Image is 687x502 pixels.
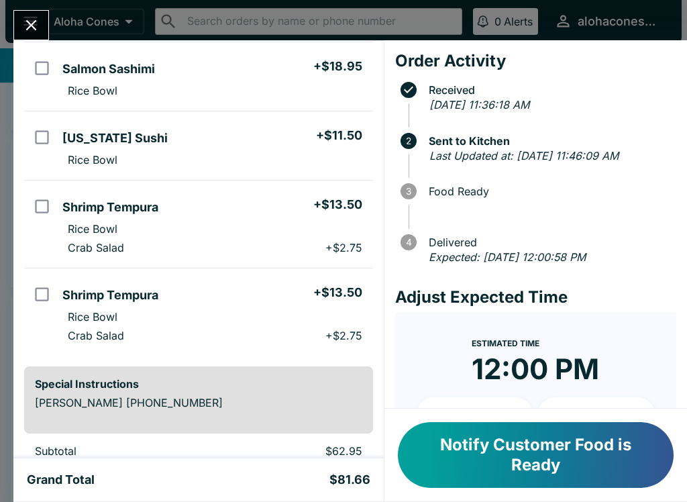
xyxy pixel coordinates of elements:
p: Crab Salad [68,241,124,254]
p: $62.95 [230,444,362,458]
p: + $2.75 [325,241,362,254]
h6: Special Instructions [35,377,362,391]
em: [DATE] 11:36:18 AM [429,98,529,111]
p: Rice Bowl [68,310,117,323]
text: 3 [406,186,411,197]
span: Delivered [422,236,676,248]
text: 2 [406,136,411,146]
button: Close [14,11,48,40]
button: + 20 [538,397,655,431]
h4: Order Activity [395,51,676,71]
h5: + $13.50 [313,197,362,213]
h5: $81.66 [329,472,370,488]
p: Crab Salad [68,329,124,342]
h5: Grand Total [27,472,95,488]
button: + 10 [417,397,533,431]
span: Received [422,84,676,96]
h5: [US_STATE] Sushi [62,130,168,146]
h4: Adjust Expected Time [395,287,676,307]
p: Rice Bowl [68,84,117,97]
text: 4 [405,237,411,248]
p: Rice Bowl [68,222,117,236]
p: Subtotal [35,444,209,458]
h5: Salmon Sashimi [62,61,155,77]
h5: + $13.50 [313,285,362,301]
h5: + $11.50 [316,128,362,144]
p: + $2.75 [325,329,362,342]
h5: Shrimp Tempura [62,287,158,303]
em: Last Updated at: [DATE] 11:46:09 AM [429,149,619,162]
h5: + $18.95 [313,58,362,74]
time: 12:00 PM [472,352,599,387]
span: Estimated Time [472,338,539,348]
span: Sent to Kitchen [422,135,676,147]
h5: Shrimp Tempura [62,199,158,215]
p: Rice Bowl [68,153,117,166]
button: Notify Customer Food is Ready [398,422,674,488]
span: Food Ready [422,185,676,197]
p: [PERSON_NAME] [PHONE_NUMBER] [35,396,362,409]
em: Expected: [DATE] 12:00:58 PM [429,250,586,264]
